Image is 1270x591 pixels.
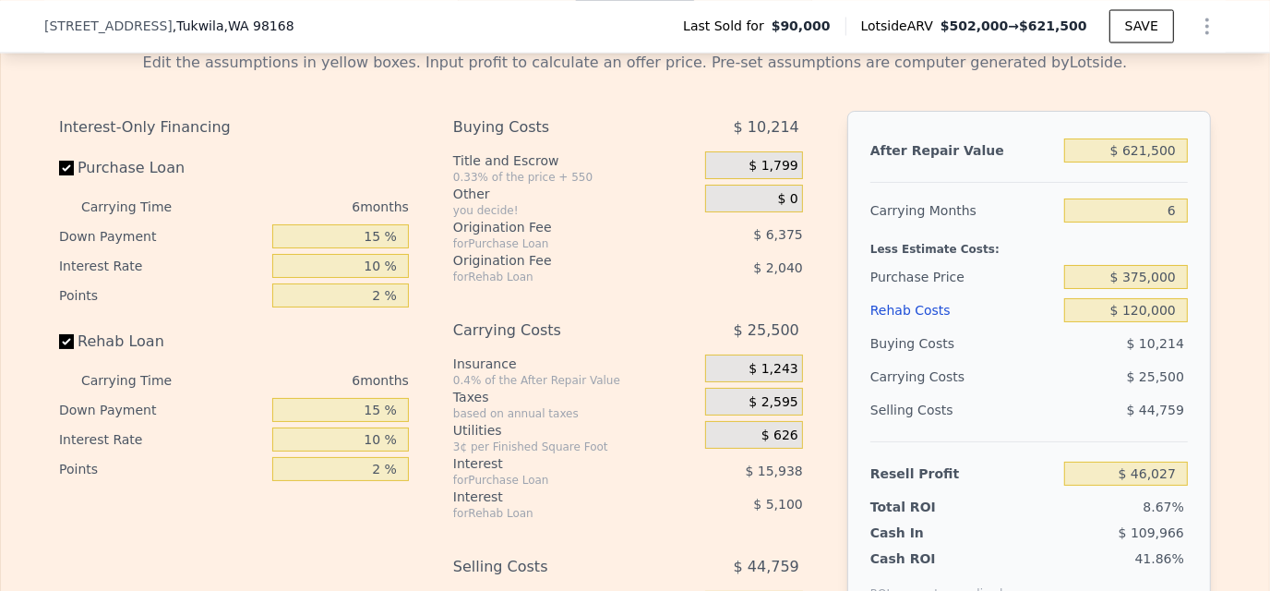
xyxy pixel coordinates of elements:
div: Resell Profit [870,457,1057,490]
div: Points [59,281,265,310]
button: Show Options [1189,7,1226,44]
div: Points [59,454,265,484]
div: Buying Costs [870,327,1057,360]
div: Purchase Price [870,260,1057,294]
div: 6 months [209,366,409,395]
span: , Tukwila [173,17,294,35]
div: Interest [453,488,659,506]
div: Less Estimate Costs: [870,227,1188,260]
span: $621,500 [1019,18,1087,33]
span: $ 6,375 [753,227,802,242]
span: $502,000 [941,18,1009,33]
span: $ 626 [761,428,798,444]
div: Taxes [453,388,698,406]
div: Interest [453,454,659,473]
span: $ 1,243 [749,361,797,378]
div: Selling Costs [453,550,659,584]
div: Interest-Only Financing [59,111,409,144]
div: for Rehab Loan [453,270,659,284]
span: Lotside ARV [861,17,941,35]
span: Last Sold for [683,17,772,35]
span: $ 44,759 [1127,403,1184,417]
span: → [941,17,1087,35]
div: Total ROI [870,498,986,516]
div: After Repair Value [870,134,1057,167]
div: Carrying Costs [870,360,986,393]
div: Interest Rate [59,251,265,281]
div: Down Payment [59,395,265,425]
div: Origination Fee [453,218,659,236]
div: Cash ROI [870,549,1003,568]
span: $ 0 [778,191,798,208]
span: $ 2,595 [749,394,797,411]
div: Rehab Costs [870,294,1057,327]
span: , WA 98168 [224,18,294,33]
div: Edit the assumptions in yellow boxes. Input profit to calculate an offer price. Pre-set assumptio... [59,52,1211,74]
span: $ 5,100 [753,497,802,512]
div: Cash In [870,524,986,542]
input: Purchase Loan [59,161,74,175]
div: Carrying Time [81,366,201,395]
div: Selling Costs [870,393,1057,427]
span: $ 25,500 [1127,369,1184,384]
input: Rehab Loan [59,334,74,349]
div: for Rehab Loan [453,506,659,521]
span: $ 10,214 [1127,336,1184,351]
div: Interest Rate [59,425,265,454]
span: [STREET_ADDRESS] [44,17,173,35]
span: $ 25,500 [734,314,799,347]
div: for Purchase Loan [453,473,659,488]
label: Purchase Loan [59,151,265,185]
span: 41.86% [1135,551,1184,566]
div: Buying Costs [453,111,659,144]
span: $ 1,799 [749,158,797,175]
label: Rehab Loan [59,325,265,358]
div: 0.4% of the After Repair Value [453,373,698,388]
span: $ 2,040 [753,260,802,275]
div: 0.33% of the price + 550 [453,170,698,185]
div: Title and Escrow [453,151,698,170]
button: SAVE [1109,9,1174,42]
div: Insurance [453,355,698,373]
span: $ 10,214 [734,111,799,144]
div: Carrying Costs [453,314,659,347]
div: Carrying Time [81,192,201,222]
span: 8.67% [1144,500,1184,514]
span: $ 44,759 [734,550,799,584]
div: Carrying Months [870,194,1057,227]
div: Other [453,185,698,203]
span: $ 109,966 [1119,525,1184,540]
span: $90,000 [772,17,831,35]
div: Down Payment [59,222,265,251]
div: based on annual taxes [453,406,698,421]
div: you decide! [453,203,698,218]
div: 6 months [209,192,409,222]
div: Utilities [453,421,698,440]
span: $ 15,938 [746,464,803,478]
div: 3¢ per Finished Square Foot [453,440,698,454]
div: for Purchase Loan [453,236,659,251]
div: Origination Fee [453,251,659,270]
